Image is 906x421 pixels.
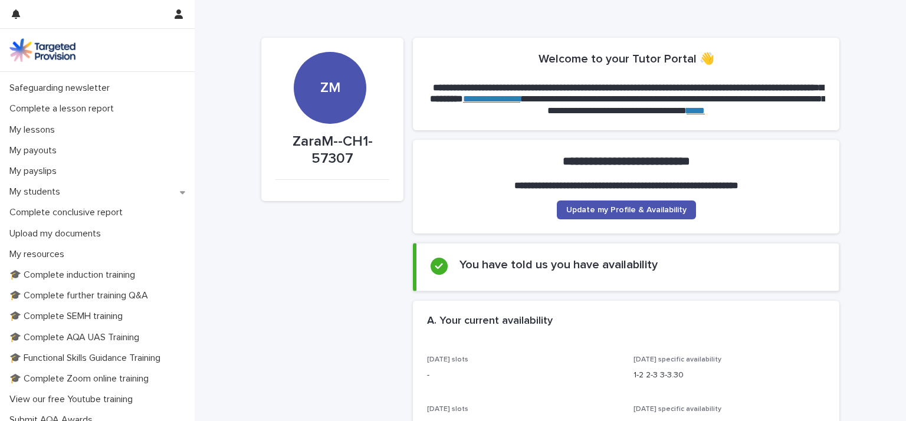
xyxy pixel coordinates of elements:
p: Complete conclusive report [5,207,132,218]
p: 🎓 Complete further training Q&A [5,290,157,301]
p: Complete a lesson report [5,103,123,114]
span: [DATE] slots [427,406,468,413]
p: My payslips [5,166,66,177]
span: Update my Profile & Availability [566,206,687,214]
p: My resources [5,249,74,260]
span: [DATE] specific availability [633,356,721,363]
p: Upload my documents [5,228,110,239]
p: View our free Youtube training [5,394,142,405]
img: M5nRWzHhSzIhMunXDL62 [9,38,75,62]
p: 🎓 Complete Zoom online training [5,373,158,384]
p: - [427,369,619,381]
p: 🎓 Functional Skills Guidance Training [5,353,170,364]
span: [DATE] specific availability [633,406,721,413]
p: My lessons [5,124,64,136]
a: Update my Profile & Availability [557,200,696,219]
h2: A. Your current availability [427,315,553,328]
p: 🎓 Complete AQA UAS Training [5,332,149,343]
p: My students [5,186,70,198]
p: My payouts [5,145,66,156]
p: Safeguarding newsletter [5,83,119,94]
span: [DATE] slots [427,356,468,363]
p: 🎓 Complete induction training [5,269,145,281]
p: 1-2 2-3 3-3.30 [633,369,826,381]
h2: You have told us you have availability [459,258,658,272]
h2: Welcome to your Tutor Portal 👋 [539,52,714,66]
div: ZM [294,8,366,97]
p: ZaraM--CH1-57307 [275,133,389,167]
p: 🎓 Complete SEMH training [5,311,132,322]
